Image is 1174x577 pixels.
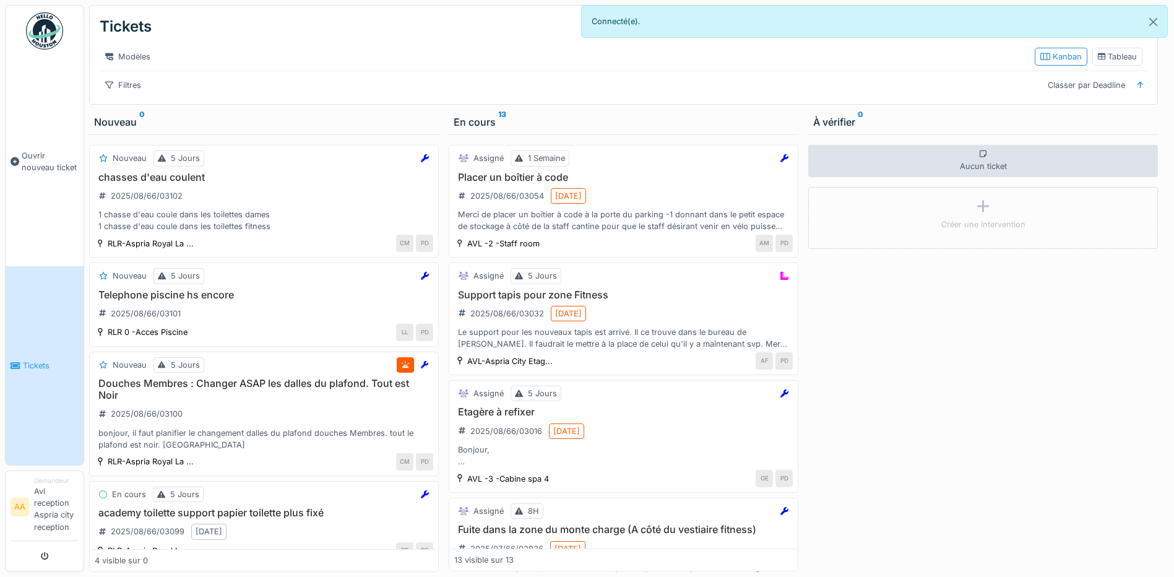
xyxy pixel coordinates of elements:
[23,360,79,371] span: Tickets
[113,359,147,371] div: Nouveau
[756,235,773,252] div: AM
[108,238,194,249] div: RLR-Aspria Royal La ...
[95,378,433,401] h3: Douches Membres : Changer ASAP les dalles du plafond. Tout est Noir
[95,555,148,566] div: 4 visible sur 0
[756,352,773,370] div: AF
[454,555,514,566] div: 13 visible sur 13
[95,427,433,451] div: bonjour, il faut planifier le changement dalles du plafond douches Membres. tout le plafond est n...
[454,326,793,350] div: Le support pour les nouveaux tapis est arrivé. Il ce trouve dans le bureau de [PERSON_NAME]. Il f...
[454,115,793,129] div: En cours
[467,355,553,367] div: AVL-Aspria City Etag...
[473,505,504,517] div: Assigné
[470,425,542,437] div: 2025/08/66/03016
[473,152,504,164] div: Assigné
[170,488,199,500] div: 5 Jours
[528,388,557,399] div: 5 Jours
[454,406,793,418] h3: Etagère à refixer
[858,115,863,129] sup: 0
[108,545,194,557] div: RLR-Aspria Royal La ...
[112,488,146,500] div: En cours
[196,526,222,537] div: [DATE]
[95,209,433,232] div: 1 chasse d'eau coule dans les toilettes dames 1 chasse d'eau coule dans les toilettes fitness
[100,11,152,43] div: Tickets
[808,145,1158,177] div: Aucun ticket
[416,324,433,341] div: PD
[26,12,63,50] img: Badge_color-CXgf-gQk.svg
[100,48,156,66] div: Modèles
[813,115,1153,129] div: À vérifier
[775,235,793,252] div: PD
[171,270,200,282] div: 5 Jours
[528,152,565,164] div: 1 Semaine
[94,115,434,129] div: Nouveau
[555,190,582,202] div: [DATE]
[6,56,84,266] a: Ouvrir nouveau ticket
[470,543,543,555] div: 2025/07/66/02926
[396,324,413,341] div: LL
[108,326,188,338] div: RLR 0 -Acces Piscine
[467,473,549,485] div: AVL -3 -Cabine spa 4
[528,270,557,282] div: 5 Jours
[454,289,793,301] h3: Support tapis pour zone Fitness
[470,308,544,319] div: 2025/08/66/03032
[95,507,433,519] h3: academy toilette support papier toilette plus fixé
[553,425,580,437] div: [DATE]
[396,453,413,471] div: CM
[171,359,200,371] div: 5 Jours
[111,190,183,202] div: 2025/08/66/03102
[473,270,504,282] div: Assigné
[454,444,793,467] div: Bonjour, A [PERSON_NAME], dans la salle stock du spa, au fond, il y a une étagère fixée au mur su...
[396,542,413,560] div: RR
[171,152,200,164] div: 5 Jours
[11,476,79,541] a: AA DemandeurAvl reception Aspria city reception
[775,470,793,487] div: PD
[454,171,793,183] h3: Placer un boîtier à code
[113,270,147,282] div: Nouveau
[34,476,79,538] li: Avl reception Aspria city reception
[100,76,147,94] div: Filtres
[528,505,539,517] div: 8H
[1042,76,1131,94] div: Classer par Deadline
[1098,51,1137,63] div: Tableau
[555,543,581,555] div: [DATE]
[454,524,793,536] h3: Fuite dans la zone du monte charge (A côté du vestiaire fitness)
[22,150,79,173] span: Ouvrir nouveau ticket
[111,308,181,319] div: 2025/08/66/03101
[95,171,433,183] h3: chasses d'eau coulent
[95,289,433,301] h3: Telephone piscine hs encore
[416,453,433,471] div: PD
[470,190,544,202] div: 2025/08/66/03054
[416,235,433,252] div: PD
[467,238,540,249] div: AVL -2 -Staff room
[6,266,84,464] a: Tickets
[11,498,29,516] li: AA
[34,476,79,485] div: Demandeur
[756,470,773,487] div: GE
[473,388,504,399] div: Assigné
[555,308,582,319] div: [DATE]
[108,456,194,467] div: RLR-Aspria Royal La ...
[113,152,147,164] div: Nouveau
[1040,51,1082,63] div: Kanban
[581,5,1168,38] div: Connecté(e).
[416,542,433,560] div: PD
[111,408,183,420] div: 2025/08/66/03100
[498,115,506,129] sup: 13
[111,526,184,537] div: 2025/08/66/03099
[396,235,413,252] div: CM
[139,115,145,129] sup: 0
[454,209,793,232] div: Merci de placer un boîtier à code à la porte du parking -1 donnant dans le petit espace de stocka...
[775,352,793,370] div: PD
[941,219,1025,230] div: Créer une intervention
[1139,6,1167,38] button: Close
